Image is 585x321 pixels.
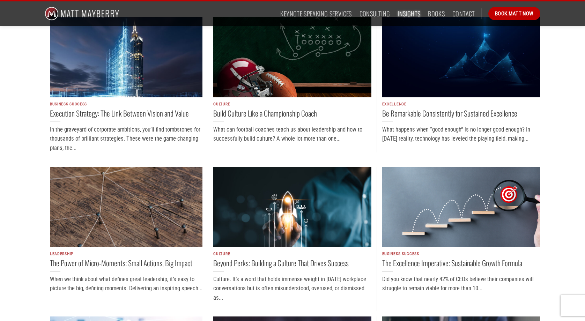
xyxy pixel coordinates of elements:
[382,167,540,247] img: sustainable growth formula
[382,252,540,256] p: Business Success
[50,108,189,118] a: Execution Strategy: The Link Between Vision and Value
[50,275,202,293] p: When we think about what defines great leadership, it’s easy to picture the big, defining moments...
[45,1,119,26] img: Matt Mayberry
[213,258,349,268] a: Beyond Perks: Building a Culture That Drives Success
[50,167,202,247] img: micro-moments
[488,7,540,20] a: Book Matt Now
[50,258,192,268] a: The Power of Micro-Moments: Small Actions, Big Impact
[495,9,534,18] span: Book Matt Now
[382,275,540,293] p: Did you know that nearly 42% of CEOs believe their companies will struggle to remain viable for m...
[382,17,540,97] img: remarkable
[382,258,522,268] a: The Excellence Imperative: Sustainable Growth Formula
[382,102,540,107] p: Excellence
[50,102,202,107] p: Business Success
[50,17,202,97] img: execution strategy
[213,252,371,256] p: Culture
[280,7,351,20] a: Keynote Speaking Services
[398,7,420,20] a: Insights
[382,108,517,118] a: Be Remarkable Consistently for Sustained Excellence
[213,17,371,97] img: build culture
[213,275,371,303] p: Culture. It’s a word that holds immense weight in [DATE] workplace conversations but is often mis...
[213,125,371,144] p: What can football coaches teach us about leadership and how to successfully build culture? A whol...
[50,125,202,153] p: In the graveyard of corporate ambitions, you’ll find tombstones for thousands of brilliant strate...
[213,102,371,107] p: Culture
[382,125,540,144] p: What happens when “good enough” is no longer good enough? In [DATE] reality, technology has level...
[50,252,202,256] p: Leadership
[452,7,475,20] a: Contact
[213,108,317,118] a: Build Culture Like a Championship Coach
[213,167,371,247] img: building culture
[360,7,390,20] a: Consulting
[428,7,445,20] a: Books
